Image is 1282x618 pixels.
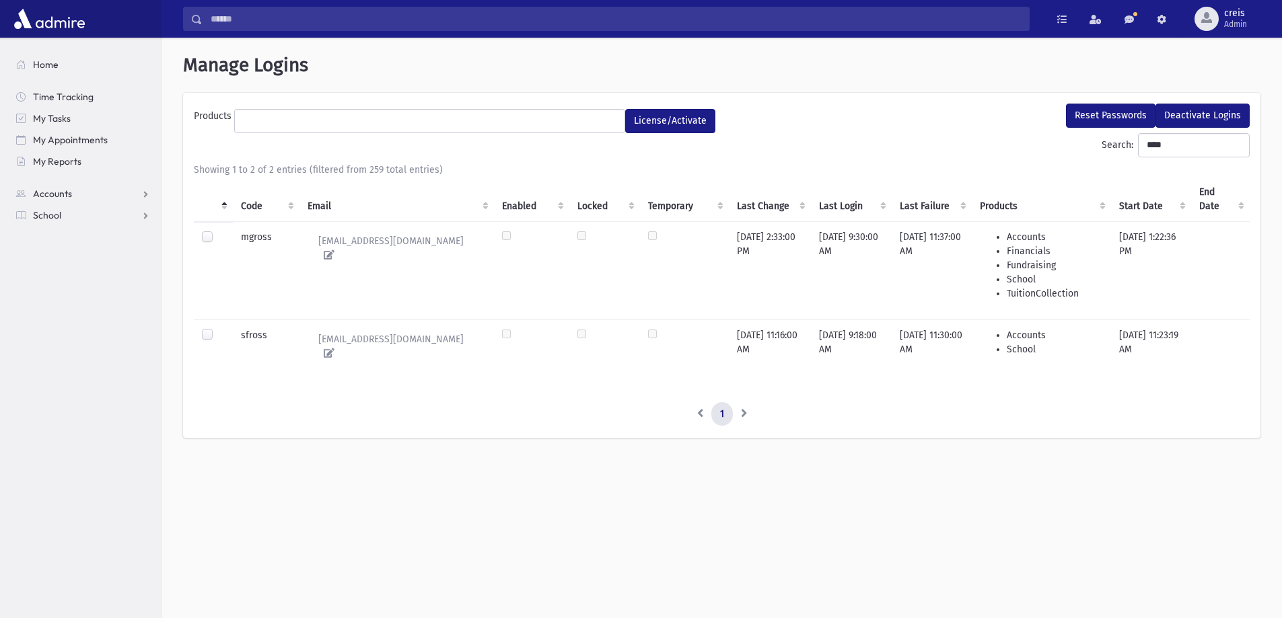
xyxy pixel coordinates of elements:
button: Deactivate Logins [1155,104,1250,128]
a: [EMAIL_ADDRESS][DOMAIN_NAME] [308,230,486,266]
li: Financials [1007,244,1102,258]
th: Enabled : activate to sort column ascending [494,177,569,222]
td: [DATE] 2:33:00 PM [729,221,811,319]
th: Last Failure : activate to sort column ascending [892,177,972,222]
a: Accounts [5,183,161,204]
li: Accounts [1007,328,1102,342]
a: Time Tracking [5,86,161,108]
span: My Reports [33,155,81,167]
th: End Date : activate to sort column ascending [1191,177,1250,222]
td: [DATE] 11:16:00 AM [729,319,811,375]
li: School [1007,272,1102,286]
td: [DATE] 11:23:19 AM [1111,319,1191,375]
a: My Reports [5,151,161,172]
div: Showing 1 to 2 of 2 entries (filtered from 259 total entries) [194,163,1250,177]
input: Search: [1138,133,1250,157]
th: Code : activate to sort column ascending [233,177,300,222]
img: AdmirePro [11,5,88,32]
a: School [5,204,161,226]
a: My Appointments [5,129,161,151]
th: Locked : activate to sort column ascending [569,177,640,222]
a: 1 [711,402,733,426]
span: My Appointments [33,134,108,146]
span: Home [33,59,59,71]
a: Home [5,54,161,75]
td: [DATE] 9:30:00 AM [811,221,892,319]
td: [DATE] 11:30:00 AM [892,319,972,375]
button: License/Activate [625,109,715,133]
span: School [33,209,61,221]
th: Temporary : activate to sort column ascending [640,177,729,222]
span: Time Tracking [33,91,94,103]
span: Admin [1224,19,1247,30]
td: [DATE] 11:37:00 AM [892,221,972,319]
span: Accounts [33,188,72,200]
h1: Manage Logins [183,54,1260,77]
input: Search [203,7,1029,31]
a: My Tasks [5,108,161,129]
td: [DATE] 1:22:36 PM [1111,221,1191,319]
li: Accounts [1007,230,1102,244]
a: [EMAIL_ADDRESS][DOMAIN_NAME] [308,328,486,364]
li: School [1007,342,1102,356]
li: Fundraising [1007,258,1102,272]
th: : activate to sort column descending [194,177,233,222]
th: Last Change : activate to sort column ascending [729,177,811,222]
label: Products [194,109,234,128]
th: Start Date : activate to sort column ascending [1111,177,1191,222]
th: Products : activate to sort column ascending [972,177,1110,222]
td: mgross [233,221,300,319]
span: creis [1224,8,1247,19]
th: Last Login : activate to sort column ascending [811,177,892,222]
span: My Tasks [33,112,71,124]
label: Search: [1102,133,1250,157]
td: sfross [233,319,300,375]
button: Reset Passwords [1066,104,1155,128]
td: [DATE] 9:18:00 AM [811,319,892,375]
th: Email : activate to sort column ascending [299,177,494,222]
li: TuitionCollection [1007,286,1102,301]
